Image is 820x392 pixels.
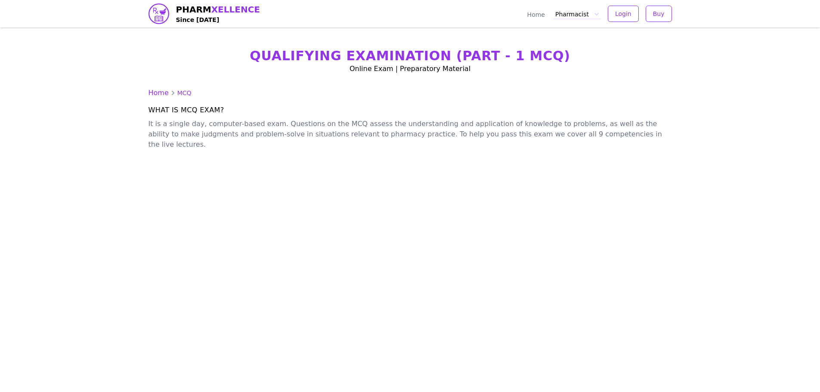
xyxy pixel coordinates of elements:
[176,15,260,24] h4: Since [DATE]
[149,119,672,150] p: It is a single day, computer-based exam. Questions on the MCQ assess the understanding and applic...
[282,280,286,288] span: 6
[149,48,672,64] h1: Qualifying Examination (Part - 1 MCQ)
[608,6,639,22] button: Login
[177,89,192,97] a: MCQ
[554,8,601,19] button: Pharmacist
[174,279,308,289] span: Course materials revised every month
[149,3,169,24] img: PharmXellence logo
[149,89,169,97] a: Home
[211,4,260,15] span: XELLENCE
[149,153,672,196] h2: Our course materials
[174,303,389,313] span: Details given as a bullet points - easy to remember and revise
[526,9,547,19] a: Home
[149,105,672,115] h2: What is MCQ exam?
[149,64,672,74] p: Online Exam | Preparatory Material
[162,255,390,265] h2: Most up to date books
[646,6,672,22] button: Buy
[174,291,336,301] span: Consists of 3 books containing 9 competencies
[615,9,631,18] span: Login
[176,3,260,15] span: PHARM
[653,9,665,18] span: Buy
[149,88,672,98] nav: Breadcrumb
